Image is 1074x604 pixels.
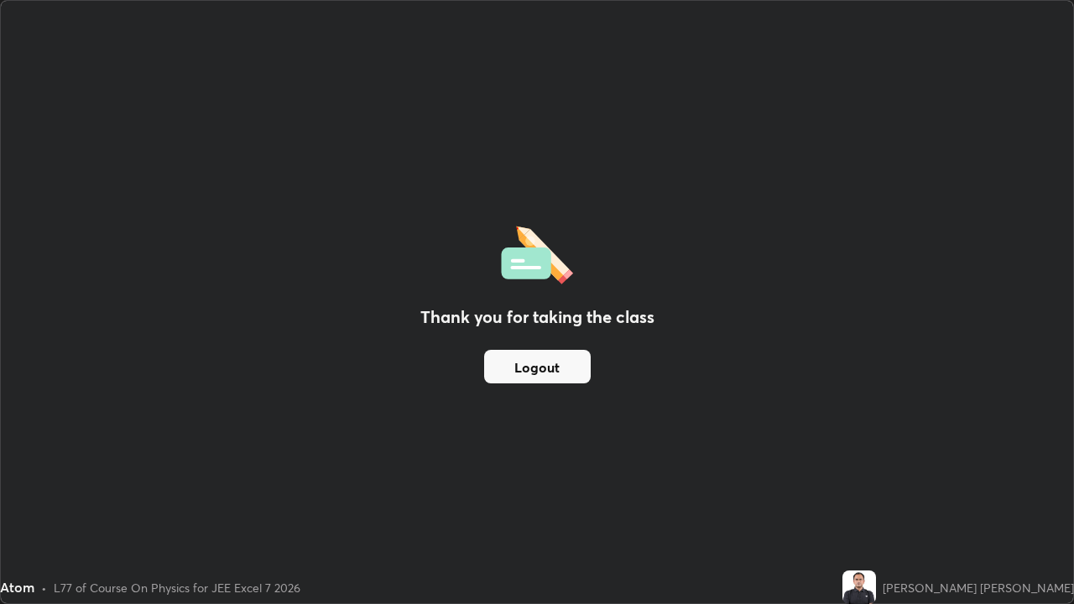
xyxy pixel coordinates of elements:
div: L77 of Course On Physics for JEE Excel 7 2026 [54,579,300,596]
button: Logout [484,350,591,383]
h2: Thank you for taking the class [420,305,654,330]
img: offlineFeedback.1438e8b3.svg [501,221,573,284]
img: 9e00f7349d9f44168f923738ff900c7f.jpg [842,570,876,604]
div: [PERSON_NAME] [PERSON_NAME] [883,579,1074,596]
div: • [41,579,47,596]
